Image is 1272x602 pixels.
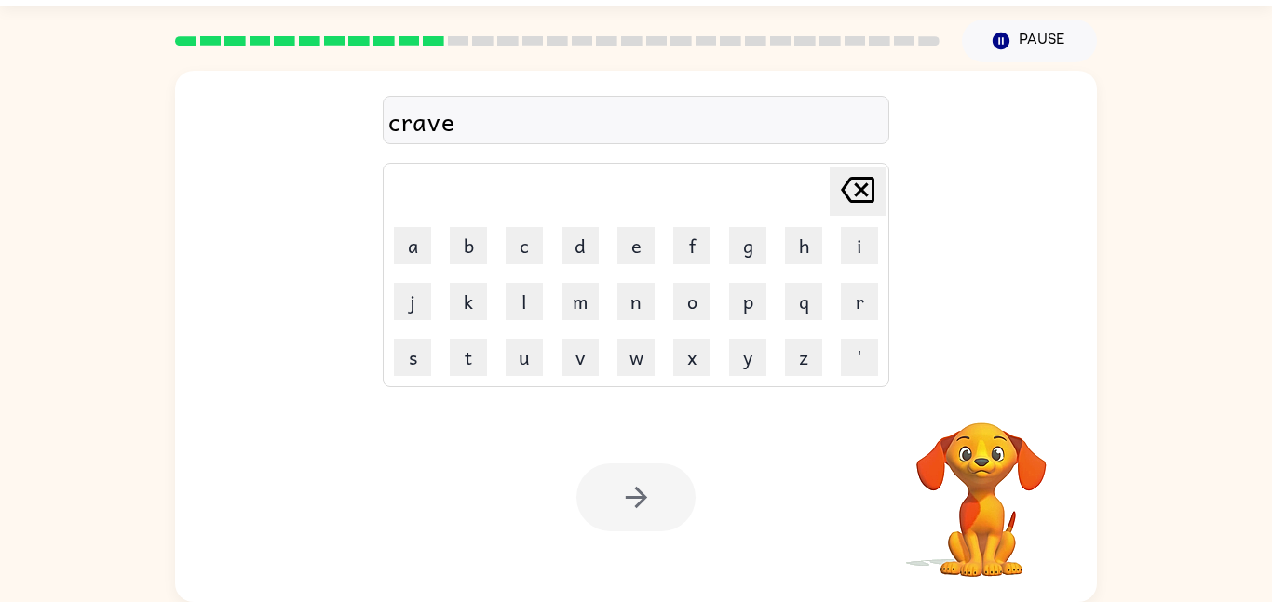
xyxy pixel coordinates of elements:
[888,394,1075,580] video: Your browser must support playing .mp4 files to use Literably. Please try using another browser.
[394,227,431,264] button: a
[394,339,431,376] button: s
[841,339,878,376] button: '
[562,283,599,320] button: m
[962,20,1097,62] button: Pause
[562,339,599,376] button: v
[785,283,822,320] button: q
[785,227,822,264] button: h
[450,283,487,320] button: k
[450,227,487,264] button: b
[729,227,766,264] button: g
[617,283,655,320] button: n
[617,227,655,264] button: e
[729,339,766,376] button: y
[388,101,884,140] div: crave
[841,283,878,320] button: r
[506,339,543,376] button: u
[450,339,487,376] button: t
[673,283,710,320] button: o
[394,283,431,320] button: j
[562,227,599,264] button: d
[506,227,543,264] button: c
[785,339,822,376] button: z
[673,339,710,376] button: x
[506,283,543,320] button: l
[617,339,655,376] button: w
[841,227,878,264] button: i
[729,283,766,320] button: p
[673,227,710,264] button: f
